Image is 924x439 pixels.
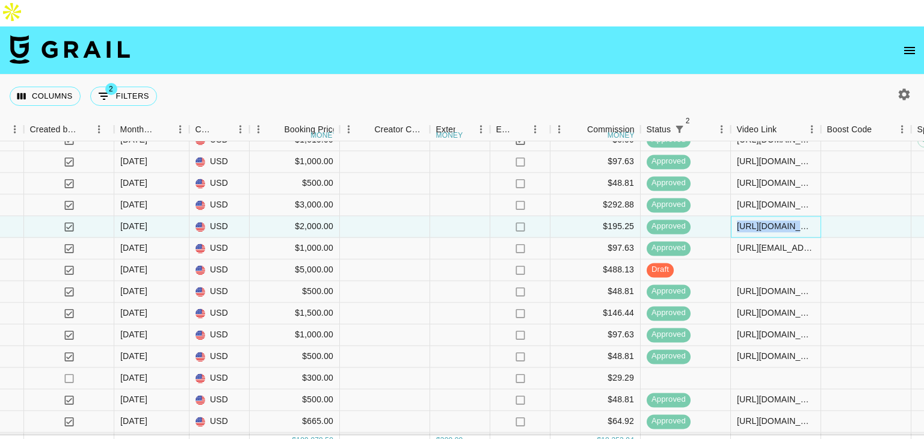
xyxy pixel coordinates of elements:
div: https://www.tiktok.com/@oliviaarosee._/video/7531205774253608205?is_from_webapp=1&sender_device=p... [737,199,815,211]
div: USD [189,173,250,194]
button: Menu [472,120,490,138]
button: Sort [513,121,530,138]
button: Menu [340,120,358,138]
span: approved [647,416,691,428]
div: https://www.tiktok.com/@wetchickenpapisauce/video/7533334302092692767?is_from_webapp=1&sender_dev... [737,177,815,189]
div: USD [189,389,250,411]
div: USD [189,259,250,281]
div: Creator Commmission Override [375,118,424,141]
div: https://www.tiktok.com/@benwigodner/video/7532543322171215134?is_from_webapp=1&sender_device=pc&w... [737,307,815,319]
span: approved [647,308,691,319]
span: draft [647,265,674,276]
div: $64.92 [550,411,641,432]
div: Month Due [120,118,155,141]
div: Currency [196,118,215,141]
div: Created by Grail Team [30,118,77,141]
div: Jul '25 [120,199,147,211]
div: $500.00 [250,173,340,194]
div: USD [189,281,250,302]
span: approved [647,178,691,189]
div: Expenses: Remove Commission? [490,118,550,141]
span: approved [647,330,691,341]
div: Booking Price [285,118,337,141]
span: approved [647,351,691,363]
div: Created by Grail Team [24,118,114,141]
button: Menu [171,120,189,138]
div: $97.63 [550,151,641,173]
div: $48.81 [550,281,641,302]
div: Jul '25 [120,351,147,363]
div: Status [641,118,731,141]
div: Creator Commmission Override [340,118,430,141]
div: $146.44 [550,302,641,324]
div: $1,000.00 [250,238,340,259]
span: approved [647,243,691,254]
button: Menu [526,120,544,138]
span: 2 [682,115,694,127]
div: Video Link [731,118,821,141]
div: $29.29 [550,367,641,389]
button: Menu [6,120,24,138]
div: Boost Code [821,118,911,141]
button: Sort [77,121,94,138]
div: USD [189,411,250,432]
div: https://www.youtube.com/shorts/CW6MuL6hkuw?si=RwO2JRkoiZR2dr2t [737,156,815,168]
button: Sort [358,121,375,138]
button: Menu [232,120,250,138]
div: $1,000.00 [250,151,340,173]
div: $97.63 [550,324,641,346]
span: 2 [105,83,117,95]
div: Jul '25 [120,286,147,298]
div: https://www.tiktok.com/@theoterofam/video/7535152007196232991?is_from_webapp=1&sender_device=pc&w... [737,221,815,233]
button: Sort [455,121,472,138]
div: $5,000.00 [250,259,340,281]
div: USD [189,367,250,389]
div: Jul '25 [120,134,147,146]
div: https://www.tiktok.com/@trincovy/video/7525901144581737742 [737,416,815,428]
div: Boost Code [827,118,872,141]
div: USD [189,194,250,216]
div: $488.13 [550,259,641,281]
div: Jul '25 [120,307,147,319]
div: $1,500.00 [250,302,340,324]
button: Sort [155,121,171,138]
div: USD [189,216,250,238]
div: Jul '25 [120,156,147,168]
div: $48.81 [550,389,641,411]
div: USD [189,302,250,324]
div: USD [189,324,250,346]
button: Menu [90,120,108,138]
button: Sort [215,121,232,138]
button: Menu [250,120,268,138]
button: Show filters [90,87,157,106]
div: https://www.tiktok.com/@_justtchico/video/7533404466863754509?is_from_webapp=1&sender_device=pc&w... [737,329,815,341]
div: $195.25 [550,216,641,238]
div: https://www.tiktok.com/@izaiah.schmidt/video/7533334614245428511?is_from_webapp=1&sender_device=p... [737,242,815,254]
div: 2 active filters [671,121,688,138]
div: $500.00 [250,389,340,411]
div: Month Due [114,118,189,141]
div: $665.00 [250,411,340,432]
span: approved [647,394,691,406]
div: Jul '25 [120,242,147,254]
div: Jul '25 [120,221,147,233]
button: Show filters [671,121,688,138]
div: $3,000.00 [250,194,340,216]
div: Jul '25 [120,394,147,406]
div: money [436,132,463,139]
span: approved [647,156,691,168]
button: Sort [268,121,285,138]
div: Video Link [737,118,777,141]
div: Jul '25 [120,372,147,384]
button: Menu [550,120,568,138]
button: open drawer [898,38,922,63]
div: $1,000.00 [250,324,340,346]
button: Menu [803,120,821,138]
div: Expenses: Remove Commission? [496,118,513,141]
button: Sort [688,121,704,138]
div: https://www.tiktok.com/@trincovy/video/7529300080814312718?is_from_webapp=1&sender_device=pc&web_... [737,134,815,146]
div: Commission [587,118,635,141]
div: Jul '25 [120,264,147,276]
div: Currency [189,118,250,141]
button: Menu [893,120,911,138]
